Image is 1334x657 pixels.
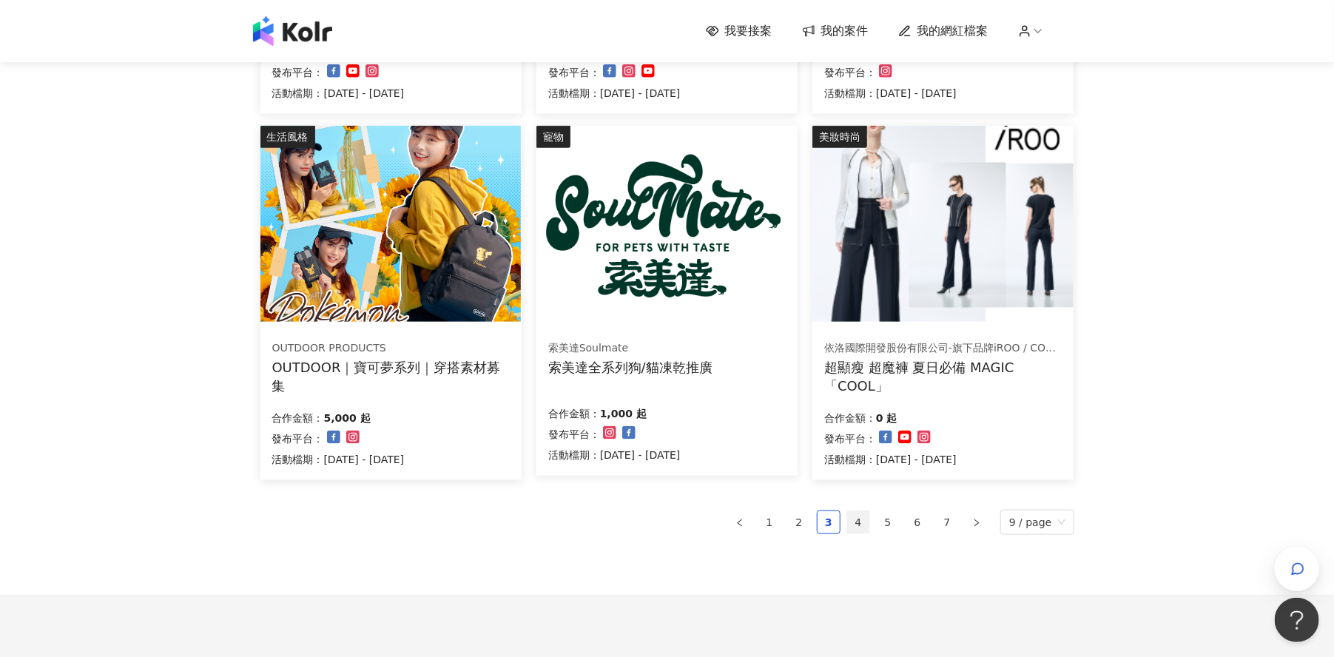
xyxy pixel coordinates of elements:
[260,126,315,148] div: 生活風格
[548,84,681,102] p: 活動檔期：[DATE] - [DATE]
[725,23,772,39] span: 我要接案
[536,126,797,322] img: 索美達凍乾生食
[788,511,810,533] a: 2
[818,511,840,533] a: 3
[548,425,600,443] p: 發布平台：
[906,511,929,533] a: 6
[324,409,371,427] p: 5,000 起
[824,358,1062,395] div: 超顯瘦 超魔褲 夏日必備 MAGIC「COOL」
[706,23,772,39] a: 我要接案
[536,126,570,148] div: 寵物
[272,341,509,356] div: OUTDOOR PRODUCTS
[272,430,324,448] p: 發布平台：
[877,511,899,533] a: 5
[824,341,1061,356] div: 依洛國際開發股份有限公司-旗下品牌iROO / COZY PUNCH
[824,409,876,427] p: 合作金額：
[1000,510,1074,535] div: Page Size
[1009,511,1065,534] span: 9 / page
[253,16,332,46] img: logo
[972,519,981,528] span: right
[906,511,929,534] li: 6
[1275,598,1319,642] iframe: Help Scout Beacon - Open
[917,23,988,39] span: 我的網紅檔案
[898,23,988,39] a: 我的網紅檔案
[846,511,870,534] li: 4
[272,451,405,468] p: 活動檔期：[DATE] - [DATE]
[548,446,681,464] p: 活動檔期：[DATE] - [DATE]
[758,511,781,533] a: 1
[965,511,988,534] li: Next Page
[847,511,869,533] a: 4
[821,23,869,39] span: 我的案件
[272,358,510,395] div: OUTDOOR｜寶可夢系列｜穿搭素材募集
[735,519,744,528] span: left
[935,511,959,534] li: 7
[260,126,521,322] img: 【OUTDOOR】寶可夢系列
[787,511,811,534] li: 2
[802,23,869,39] a: 我的案件
[812,126,1073,322] img: ONE TONE彩虹衣
[600,405,647,422] p: 1,000 起
[728,511,752,534] li: Previous Page
[548,341,713,356] div: 索美達Soulmate
[824,64,876,81] p: 發布平台：
[272,84,405,102] p: 活動檔期：[DATE] - [DATE]
[824,451,957,468] p: 活動檔期：[DATE] - [DATE]
[548,358,713,377] div: 索美達全系列狗/貓凍乾推廣
[824,430,876,448] p: 發布平台：
[876,409,897,427] p: 0 起
[758,511,781,534] li: 1
[817,511,841,534] li: 3
[936,511,958,533] a: 7
[876,511,900,534] li: 5
[272,409,324,427] p: 合作金額：
[965,511,988,534] button: right
[548,405,600,422] p: 合作金額：
[272,64,324,81] p: 發布平台：
[548,64,600,81] p: 發布平台：
[728,511,752,534] button: left
[824,84,957,102] p: 活動檔期：[DATE] - [DATE]
[812,126,867,148] div: 美妝時尚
